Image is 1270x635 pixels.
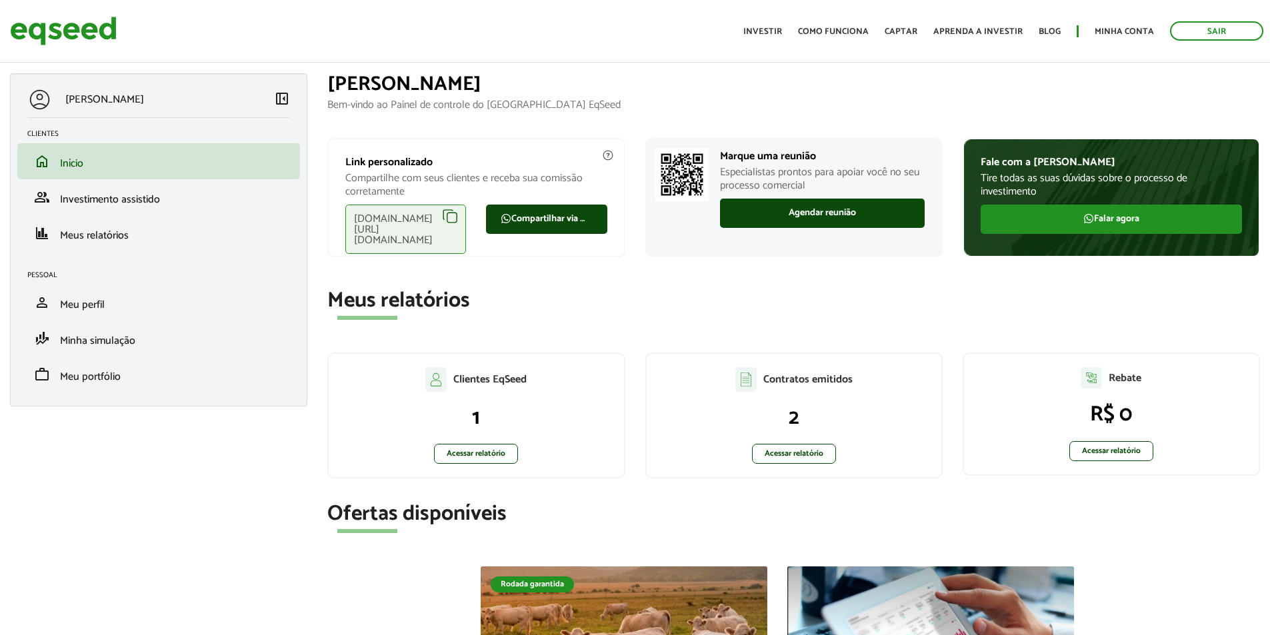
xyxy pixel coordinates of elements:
[34,366,50,382] span: work
[720,166,925,191] p: Especialistas prontos para apoiar você no seu processo comercial
[453,373,527,386] p: Clientes EqSeed
[274,91,290,107] span: left_panel_close
[1039,27,1061,36] a: Blog
[345,156,607,169] p: Link personalizado
[798,27,869,36] a: Como funciona
[1081,367,1102,388] img: agent-relatorio.svg
[491,576,574,592] div: Rodada garantida
[34,225,50,241] span: finance
[660,405,928,430] p: 2
[274,91,290,109] a: Colapsar menu
[60,191,160,209] span: Investimento assistido
[342,405,610,430] p: 1
[17,356,300,392] li: Meu portfólio
[763,373,853,386] p: Contratos emitidos
[720,199,925,228] a: Agendar reunião
[27,153,290,169] a: homeInício
[17,285,300,320] li: Meu perfil
[602,149,614,161] img: agent-meulink-info2.svg
[27,295,290,311] a: personMeu perfil
[17,215,300,251] li: Meus relatórios
[27,130,300,138] h2: Clientes
[60,296,105,314] span: Meu perfil
[65,93,144,106] p: [PERSON_NAME]
[60,368,121,386] span: Meu portfólio
[885,27,917,36] a: Captar
[17,143,300,179] li: Início
[981,156,1242,169] p: Fale com a [PERSON_NAME]
[720,150,925,163] p: Marque uma reunião
[327,73,1260,95] h1: [PERSON_NAME]
[34,189,50,205] span: group
[981,172,1242,197] p: Tire todas as suas dúvidas sobre o processo de investimento
[345,205,466,254] div: [DOMAIN_NAME][URL][DOMAIN_NAME]
[486,205,607,234] a: Compartilhar via WhatsApp
[34,295,50,311] span: person
[27,225,290,241] a: financeMeus relatórios
[27,271,300,279] h2: Pessoal
[501,213,511,224] img: FaWhatsapp.svg
[1069,441,1153,461] a: Acessar relatório
[655,148,709,201] img: Marcar reunião com consultor
[977,402,1245,427] p: R$ 0
[34,153,50,169] span: home
[1109,372,1141,384] p: Rebate
[1095,27,1154,36] a: Minha conta
[327,99,1260,111] p: Bem-vindo ao Painel de controle do [GEOGRAPHIC_DATA] EqSeed
[327,289,1260,313] h2: Meus relatórios
[743,27,782,36] a: Investir
[60,227,129,245] span: Meus relatórios
[17,179,300,215] li: Investimento assistido
[60,332,135,350] span: Minha simulação
[752,444,836,464] a: Acessar relatório
[345,172,607,197] p: Compartilhe com seus clientes e receba sua comissão corretamente
[17,320,300,356] li: Minha simulação
[27,366,290,382] a: workMeu portfólio
[1170,21,1263,41] a: Sair
[425,367,447,391] img: agent-clientes.svg
[981,205,1242,234] a: Falar agora
[1083,213,1094,224] img: FaWhatsapp.svg
[27,330,290,346] a: finance_modeMinha simulação
[34,330,50,346] span: finance_mode
[10,13,117,49] img: EqSeed
[60,155,83,173] span: Início
[327,502,1260,526] h2: Ofertas disponíveis
[933,27,1023,36] a: Aprenda a investir
[27,189,290,205] a: groupInvestimento assistido
[434,444,518,464] a: Acessar relatório
[735,367,757,392] img: agent-contratos.svg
